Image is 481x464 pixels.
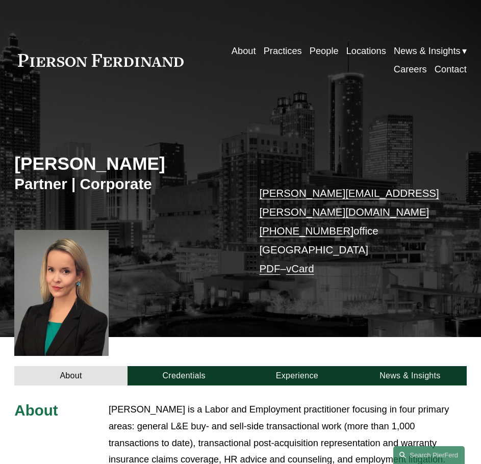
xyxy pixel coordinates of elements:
[259,187,439,218] a: [PERSON_NAME][EMAIL_ADDRESS][PERSON_NAME][DOMAIN_NAME]
[259,225,353,237] a: [PHONE_NUMBER]
[259,184,447,278] p: office [GEOGRAPHIC_DATA] –
[394,43,461,60] span: News & Insights
[241,366,354,385] a: Experience
[310,42,339,61] a: People
[128,366,241,385] a: Credentials
[14,153,240,175] h2: [PERSON_NAME]
[435,61,467,80] a: Contact
[14,402,58,419] span: About
[393,446,465,464] a: Search this site
[394,61,427,80] a: Careers
[232,42,256,61] a: About
[394,42,467,61] a: folder dropdown
[14,175,240,194] h3: Partner | Corporate
[259,263,280,274] a: PDF
[346,42,386,61] a: Locations
[264,42,302,61] a: Practices
[286,263,314,274] a: vCard
[353,366,467,385] a: News & Insights
[14,366,128,385] a: About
